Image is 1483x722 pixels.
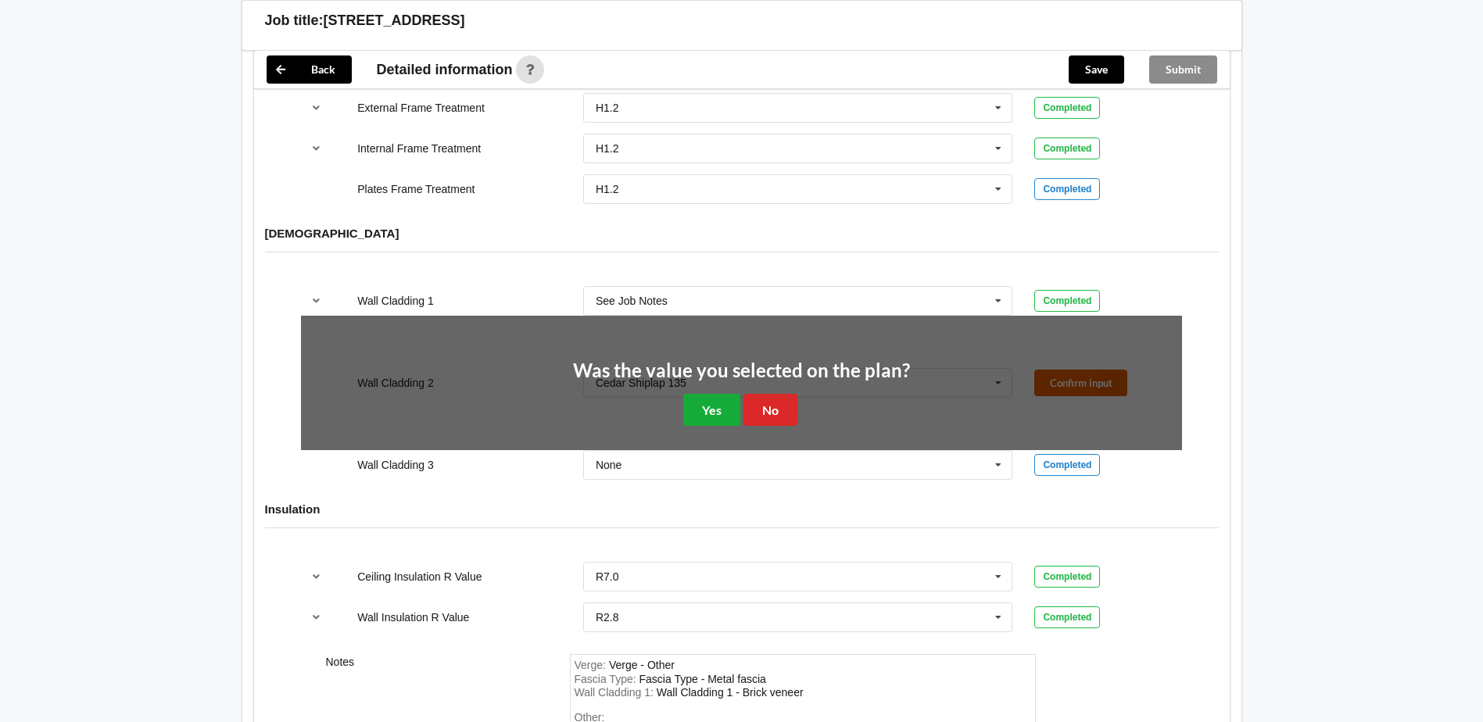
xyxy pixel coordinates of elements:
div: WallCladding1 [657,686,804,699]
div: H1.2 [596,102,619,113]
div: H1.2 [596,184,619,195]
label: Ceiling Insulation R Value [357,570,482,583]
div: FasciaType [639,673,766,685]
div: H1.2 [596,143,619,154]
h3: Job title: [265,12,324,30]
button: reference-toggle [301,563,331,591]
h2: Was the value you selected on the plan? [573,359,910,383]
div: Completed [1034,178,1100,200]
label: Internal Frame Treatment [357,142,481,155]
div: Completed [1034,454,1100,476]
div: Completed [1034,606,1100,628]
h3: [STREET_ADDRESS] [324,12,465,30]
h4: Insulation [265,502,1219,516]
span: Detailed information [377,63,513,77]
div: Completed [1034,566,1100,588]
div: None [596,459,621,470]
div: See Job Notes [596,295,668,306]
button: Back [267,55,352,84]
div: Completed [1034,138,1100,159]
span: Verge : [575,659,609,671]
button: Yes [683,394,740,426]
h4: [DEMOGRAPHIC_DATA] [265,226,1219,241]
button: No [743,394,797,426]
button: reference-toggle [301,134,331,163]
div: R2.8 [596,612,619,623]
button: reference-toggle [301,287,331,315]
label: Wall Cladding 1 [357,295,434,307]
button: reference-toggle [301,603,331,631]
div: Verge [609,659,675,671]
span: Fascia Type : [575,673,639,685]
div: Completed [1034,290,1100,312]
label: Wall Insulation R Value [357,611,469,624]
label: Plates Frame Treatment [357,183,475,195]
span: Wall Cladding 1 : [575,686,657,699]
button: Save [1069,55,1124,84]
div: Completed [1034,97,1100,119]
label: Wall Cladding 3 [357,459,434,471]
div: R7.0 [596,571,619,582]
button: reference-toggle [301,94,331,122]
label: External Frame Treatment [357,102,485,114]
